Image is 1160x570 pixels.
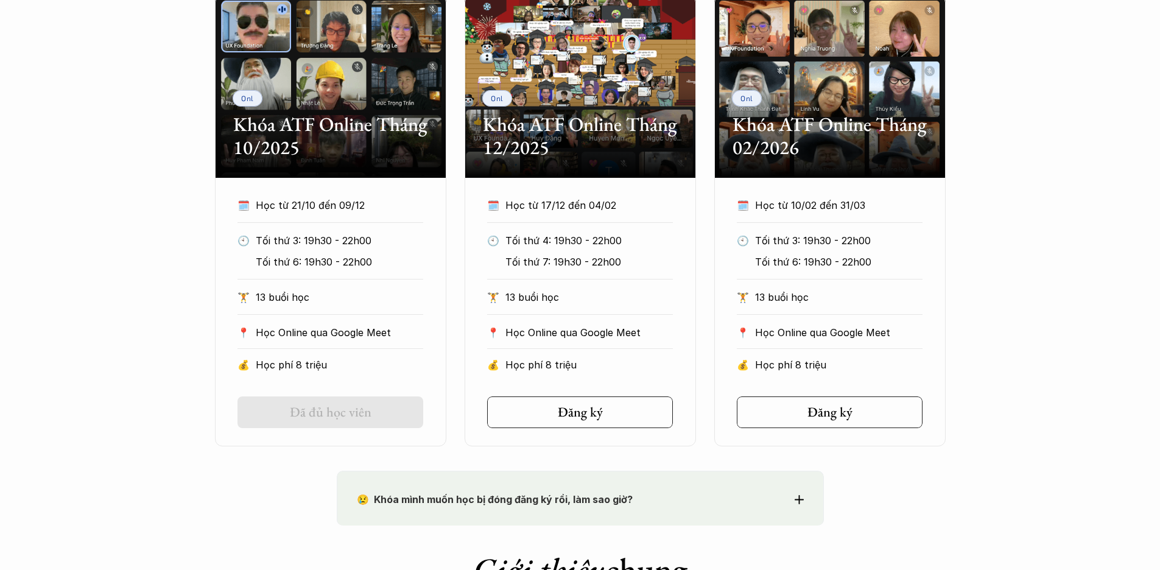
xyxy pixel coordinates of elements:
[755,356,923,374] p: Học phí 8 triệu
[241,94,254,102] p: Onl
[233,113,428,160] h2: Khóa ATF Online Tháng 10/2025
[755,253,923,271] p: Tối thứ 6: 19h30 - 22h00
[737,231,749,250] p: 🕙
[737,396,923,428] a: Đăng ký
[755,231,923,250] p: Tối thứ 3: 19h30 - 22h00
[487,231,499,250] p: 🕙
[237,356,250,374] p: 💰
[505,356,673,374] p: Học phí 8 triệu
[487,288,499,306] p: 🏋️
[487,327,499,339] p: 📍
[357,493,633,505] strong: 😢 Khóa mình muốn học bị đóng đăng ký rồi, làm sao giờ?
[290,404,371,420] h5: Đã đủ học viên
[505,231,673,250] p: Tối thứ 4: 19h30 - 22h00
[256,196,401,214] p: Học từ 21/10 đến 09/12
[256,356,423,374] p: Học phí 8 triệu
[487,196,499,214] p: 🗓️
[737,288,749,306] p: 🏋️
[256,288,423,306] p: 13 buổi học
[237,231,250,250] p: 🕙
[755,288,923,306] p: 13 buổi học
[737,356,749,374] p: 💰
[487,396,673,428] a: Đăng ký
[491,94,504,102] p: Onl
[256,231,423,250] p: Tối thứ 3: 19h30 - 22h00
[256,323,423,342] p: Học Online qua Google Meet
[237,288,250,306] p: 🏋️
[505,253,673,271] p: Tối thứ 7: 19h30 - 22h00
[237,327,250,339] p: 📍
[256,253,423,271] p: Tối thứ 6: 19h30 - 22h00
[237,196,250,214] p: 🗓️
[755,323,923,342] p: Học Online qua Google Meet
[505,323,673,342] p: Học Online qua Google Meet
[755,196,900,214] p: Học từ 10/02 đến 31/03
[733,113,927,160] h2: Khóa ATF Online Tháng 02/2026
[740,94,753,102] p: Onl
[737,196,749,214] p: 🗓️
[505,196,650,214] p: Học từ 17/12 đến 04/02
[505,288,673,306] p: 13 buổi học
[558,404,603,420] h5: Đăng ký
[807,404,852,420] h5: Đăng ký
[483,113,678,160] h2: Khóa ATF Online Tháng 12/2025
[487,356,499,374] p: 💰
[737,327,749,339] p: 📍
